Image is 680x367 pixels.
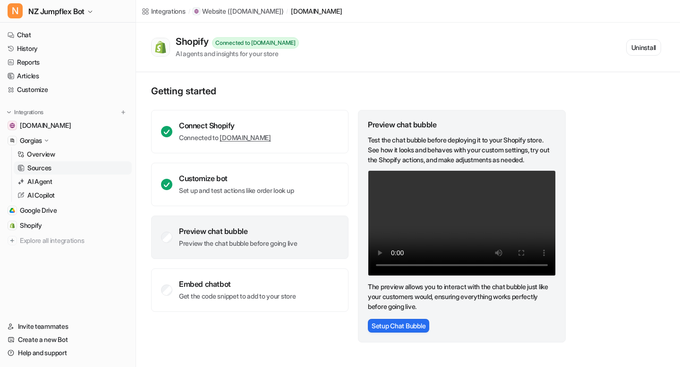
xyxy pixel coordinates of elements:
video: Your browser does not support the video tag. [368,170,556,276]
p: Sources [27,163,51,173]
img: Shopify [154,41,167,54]
a: Reports [4,56,132,69]
a: ShopifyShopify [4,219,132,232]
span: Google Drive [20,206,57,215]
img: Shopify [9,223,15,228]
a: Overview [14,148,132,161]
a: Help and support [4,346,132,359]
button: Uninstall [626,39,661,56]
a: [DOMAIN_NAME] [220,133,271,142]
span: Explore all integrations [20,233,128,248]
img: Google Drive [9,208,15,213]
p: Test the chat bubble before deploying it to your Shopify store. See how it looks and behaves with... [368,135,556,165]
a: Invite teammates [4,320,132,333]
a: Explore all integrations [4,234,132,247]
div: Preview chat bubble [368,120,556,129]
a: Articles [4,69,132,83]
span: N [8,3,23,18]
p: Integrations [14,108,43,116]
span: [DOMAIN_NAME] [20,121,71,130]
span: / [188,7,190,16]
a: History [4,42,132,55]
p: Gorgias [20,136,42,145]
div: Embed chatbot [179,279,296,289]
a: [DOMAIN_NAME] [291,6,342,16]
a: Integrations [142,6,186,16]
div: AI agents and insights for your store [176,49,299,58]
img: menu_add.svg [120,109,127,116]
div: Customize bot [179,174,294,183]
span: Shopify [20,221,42,230]
img: Gorgias [9,138,15,143]
a: www.jumpflex.co.nz[DOMAIN_NAME] [4,119,132,132]
div: Shopify [176,36,212,47]
div: Preview chat bubble [179,226,297,236]
div: Connected to [DOMAIN_NAME] [212,37,299,49]
img: explore all integrations [8,236,17,245]
p: ( [DOMAIN_NAME] ) [228,7,283,16]
p: Getting started [151,85,567,97]
p: Overview [27,150,55,159]
span: / [286,7,288,16]
div: Integrations [151,6,186,16]
span: NZ Jumpflex Bot [28,5,85,18]
a: Customize [4,83,132,96]
img: www.jumpflex.co.nz [9,123,15,128]
button: Setup Chat Bubble [368,319,429,333]
p: Set up and test actions like order look up [179,186,294,195]
a: Chat [4,28,132,42]
img: expand menu [6,109,12,116]
a: Website iconWebsite([DOMAIN_NAME]) [193,7,283,16]
div: Connect Shopify [179,121,271,130]
button: Integrations [4,108,46,117]
p: The preview allows you to interact with the chat bubble just like your customers would, ensuring ... [368,282,556,311]
a: Google DriveGoogle Drive [4,204,132,217]
p: Get the code snippet to add to your store [179,292,296,301]
p: AI Agent [27,177,52,186]
a: Sources [14,161,132,175]
p: Preview the chat bubble before going live [179,239,297,248]
a: AI Agent [14,175,132,188]
p: Connected to [179,133,271,142]
a: AI Copilot [14,189,132,202]
p: Website [202,7,226,16]
a: Create a new Bot [4,333,132,346]
p: AI Copilot [27,191,55,200]
img: Website icon [194,9,199,14]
